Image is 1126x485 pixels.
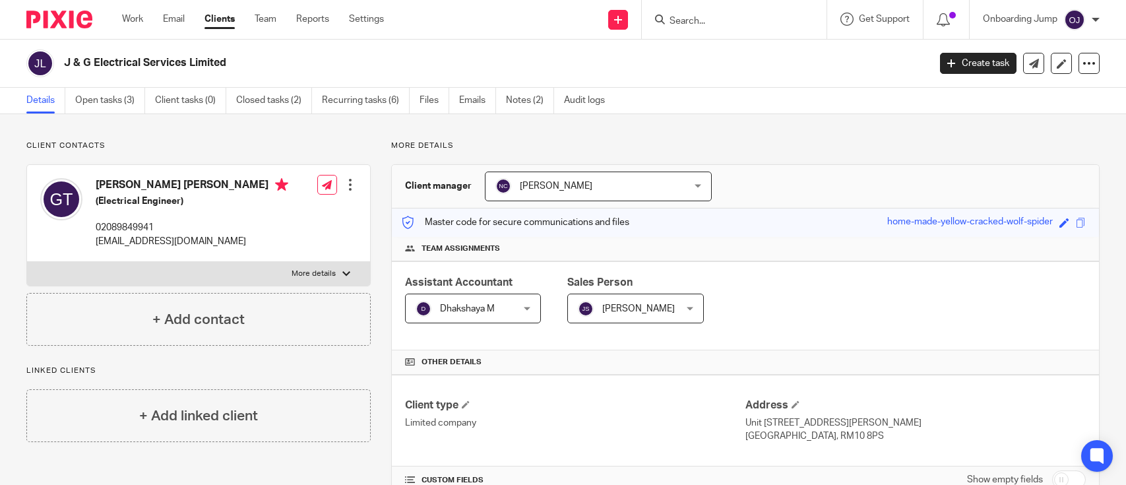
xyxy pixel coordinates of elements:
[155,88,226,113] a: Client tasks (0)
[40,178,82,220] img: svg%3E
[255,13,276,26] a: Team
[940,53,1017,74] a: Create task
[204,13,235,26] a: Clients
[96,235,288,248] p: [EMAIL_ADDRESS][DOMAIN_NAME]
[26,88,65,113] a: Details
[1064,9,1085,30] img: svg%3E
[745,416,1086,430] p: Unit [STREET_ADDRESS][PERSON_NAME]
[745,430,1086,443] p: [GEOGRAPHIC_DATA], RM10 8PS
[564,88,615,113] a: Audit logs
[602,304,675,313] span: [PERSON_NAME]
[506,88,554,113] a: Notes (2)
[420,88,449,113] a: Files
[122,13,143,26] a: Work
[152,309,245,330] h4: + Add contact
[745,399,1086,412] h4: Address
[520,181,592,191] span: [PERSON_NAME]
[405,416,745,430] p: Limited company
[859,15,910,24] span: Get Support
[96,195,288,208] h5: (Electrical Engineer)
[163,13,185,26] a: Email
[495,178,511,194] img: svg%3E
[26,49,54,77] img: svg%3E
[75,88,145,113] a: Open tasks (3)
[402,216,629,229] p: Master code for secure communications and files
[578,301,594,317] img: svg%3E
[349,13,384,26] a: Settings
[275,178,288,191] i: Primary
[26,11,92,28] img: Pixie
[416,301,431,317] img: svg%3E
[96,178,288,195] h4: [PERSON_NAME] [PERSON_NAME]
[459,88,496,113] a: Emails
[64,56,749,70] h2: J & G Electrical Services Limited
[296,13,329,26] a: Reports
[26,366,371,376] p: Linked clients
[405,277,513,288] span: Assistant Accountant
[668,16,787,28] input: Search
[887,215,1053,230] div: home-made-yellow-cracked-wolf-spider
[405,399,745,412] h4: Client type
[236,88,312,113] a: Closed tasks (2)
[292,269,336,279] p: More details
[405,179,472,193] h3: Client manager
[26,141,371,151] p: Client contacts
[96,221,288,234] p: 02089849941
[440,304,495,313] span: Dhakshaya M
[422,243,500,254] span: Team assignments
[422,357,482,368] span: Other details
[391,141,1100,151] p: More details
[983,13,1057,26] p: Onboarding Jump
[139,406,258,426] h4: + Add linked client
[322,88,410,113] a: Recurring tasks (6)
[567,277,633,288] span: Sales Person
